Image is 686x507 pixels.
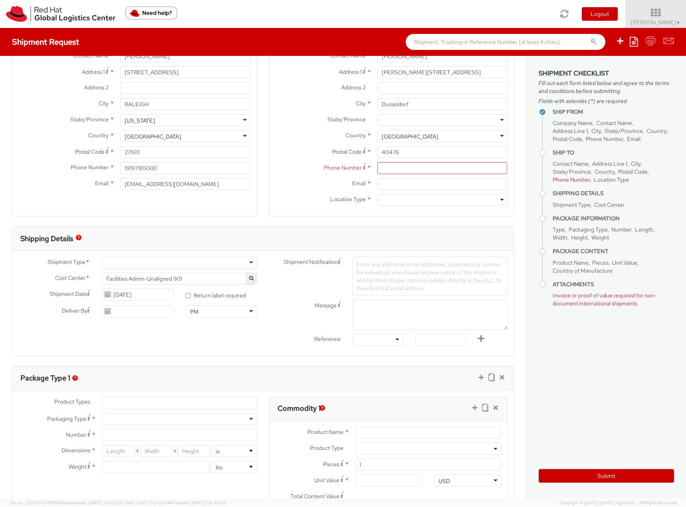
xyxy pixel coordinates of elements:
h3: Package Type 1 [20,374,70,382]
input: Shipment, Tracking or Reference Number (at least 4 chars) [406,34,605,50]
div: [GEOGRAPHIC_DATA] [382,133,438,141]
span: Client: 2025.17.0-cb14447 [123,500,226,505]
h4: Package Content [553,248,674,254]
span: Fields with asterisks (*) are required [539,97,674,105]
h3: Commodity 1 [278,404,321,412]
span: Unit Value [612,259,637,266]
span: City [631,160,640,167]
span: State/Province [553,168,591,175]
span: Location Type [594,176,629,183]
span: Dimensions [61,447,90,454]
span: Postal Code [553,135,582,143]
input: Height [178,445,210,457]
span: Address Line 1 [553,127,588,135]
span: Weight [591,234,609,241]
input: Return label required [186,293,191,298]
div: PM [190,308,198,316]
span: Country [88,132,109,139]
span: Message [315,302,337,309]
span: Deliver By [62,307,87,315]
span: Fill out each form listed below and agree to the terms and conditions before submitting [539,79,674,95]
input: Width [140,445,172,457]
img: rh-logistics-00dfa346123c4ec078e1.svg [6,6,115,22]
span: Unit Value [314,477,339,484]
span: Shipment Type [553,201,591,208]
span: Pieces [592,259,609,266]
span: City [356,100,366,107]
span: Cost Center [55,274,85,283]
span: Copyright © [DATE]-[DATE] Agistix Inc., All Rights Reserved [559,500,676,506]
h3: Shipment Checklist [539,70,674,77]
div: [GEOGRAPHIC_DATA] [125,133,181,141]
span: ▼ [676,20,681,26]
span: Country [646,127,666,135]
span: Location Type [330,196,366,203]
span: Phone Number [553,176,590,183]
button: Submit [539,469,674,483]
span: Phone Number [71,164,109,171]
span: Product Name [307,428,343,436]
span: City [99,100,109,107]
h4: Shipment Request [12,38,79,46]
span: Number [66,431,86,438]
span: State/Province [327,116,366,123]
span: Width [553,234,567,241]
span: Type [553,226,565,233]
input: Length [102,445,135,457]
span: Shipment Notification [284,258,338,266]
h4: Attachments [553,281,674,287]
span: Address 1 [339,68,362,75]
span: X [135,445,140,457]
h3: Shipping Details [20,235,73,243]
span: [PERSON_NAME] [631,19,681,26]
button: Logout [582,7,618,21]
span: Reference [314,335,341,343]
span: Cost Center [594,201,625,208]
span: Address 1 [82,68,105,75]
span: Phone Number [324,164,362,171]
span: State/Province [605,127,643,135]
span: Shipment Type [48,258,85,267]
span: Product Types [54,398,90,405]
span: Email [352,180,366,187]
span: Length [635,226,653,233]
span: Pieces [323,461,339,468]
span: State/Province [70,116,109,123]
span: Facilities Admin-Unaligned 901 [106,275,253,282]
div: USD [438,477,450,485]
span: Packaging Type [569,226,608,233]
span: Weight [69,463,86,470]
span: Country [595,168,615,175]
span: Address Line 1 [592,160,627,167]
span: Invoice or proof of value required for non-document international shipments [553,292,656,307]
span: Facilities Admin-Unaligned 901 [102,273,257,285]
span: Contact Name [596,119,632,127]
span: Product Type [310,444,343,452]
h4: Package Information [553,216,674,222]
h4: Ship To [553,150,674,156]
span: Contact Name [553,160,589,167]
span: Email [95,180,109,187]
div: [US_STATE] [125,117,155,125]
span: Address 2 [84,84,109,91]
span: Height [571,234,588,241]
span: Enter any additional email addresses, separated by comma, for individuals who should receive noti... [356,261,503,292]
span: Number [611,226,631,233]
span: Packaging Type [47,415,86,422]
h4: Ship From [553,109,674,115]
span: Phone Number [586,135,623,143]
span: Email [627,135,640,143]
button: Need help? [125,6,177,20]
span: Postal Code [332,148,362,155]
span: Product Name [553,259,589,266]
span: Postal Code [75,148,105,155]
span: City [591,127,601,135]
span: Company Name [553,119,593,127]
span: Postal Code [618,168,648,175]
span: Total Content Value [290,493,339,500]
span: X [172,445,178,457]
h4: Shipping Details [553,190,674,196]
span: Shipment Date [50,290,87,298]
span: Address 2 [341,84,366,91]
span: Country [345,132,366,139]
